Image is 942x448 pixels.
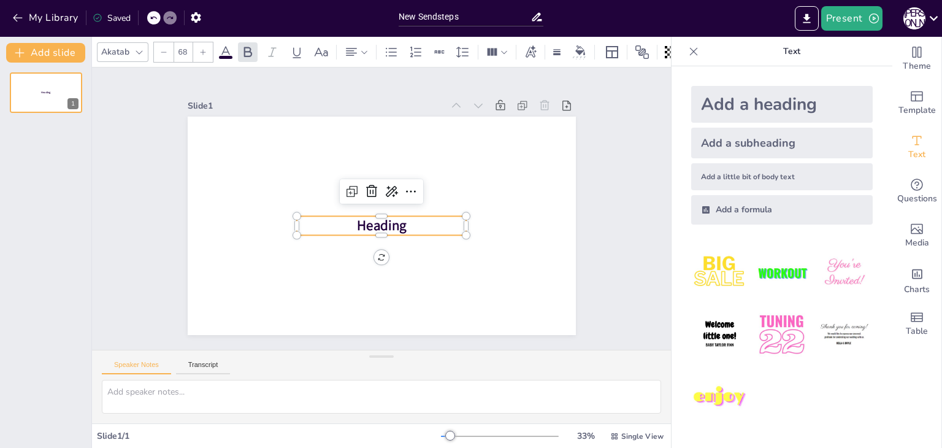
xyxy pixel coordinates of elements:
[571,45,589,58] div: Background color
[345,198,395,245] span: Heading
[571,430,600,442] div: 33 %
[795,6,819,31] button: Export to PowerPoint
[99,44,132,60] div: Akatab
[753,244,810,301] img: 2.jpeg
[691,195,873,225] div: Add a formula
[10,72,82,113] div: 1
[691,369,748,426] img: 7.jpeg
[898,104,936,117] span: Template
[602,42,622,62] div: Layout
[176,361,231,374] button: Transcript
[905,236,929,250] span: Media
[691,86,873,123] div: Add a heading
[816,306,873,363] img: 6.jpeg
[9,8,83,28] button: My Library
[816,244,873,301] img: 3.jpeg
[892,258,941,302] div: Add charts and graphs
[621,431,664,441] span: Single View
[892,302,941,346] div: Add a table
[521,42,540,62] div: Text effects
[903,60,931,73] span: Theme
[93,12,131,24] div: Saved
[892,37,941,81] div: Change the overall theme
[97,430,441,442] div: Slide 1 / 1
[904,283,930,296] span: Charts
[753,306,810,363] img: 5.jpeg
[903,6,925,31] button: І [PERSON_NAME]
[892,214,941,258] div: Add images, graphics, shapes or video
[691,306,748,363] img: 4.jpeg
[41,91,50,95] span: Heading
[483,42,511,62] div: Column Count
[6,43,85,63] button: Add slide
[67,98,78,109] div: 1
[691,244,748,301] img: 1.jpeg
[703,37,880,66] p: Text
[906,325,928,338] span: Table
[399,8,530,26] input: Insert title
[903,7,925,29] div: І [PERSON_NAME]
[908,148,925,161] span: Text
[550,42,564,62] div: Border settings
[897,192,937,206] span: Questions
[691,163,873,190] div: Add a little bit of body text
[892,125,941,169] div: Add text boxes
[691,128,873,158] div: Add a subheading
[892,81,941,125] div: Add ready made slides
[635,45,649,60] span: Position
[821,6,883,31] button: Present
[892,169,941,214] div: Get real-time input from your audience
[102,361,171,374] button: Speaker Notes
